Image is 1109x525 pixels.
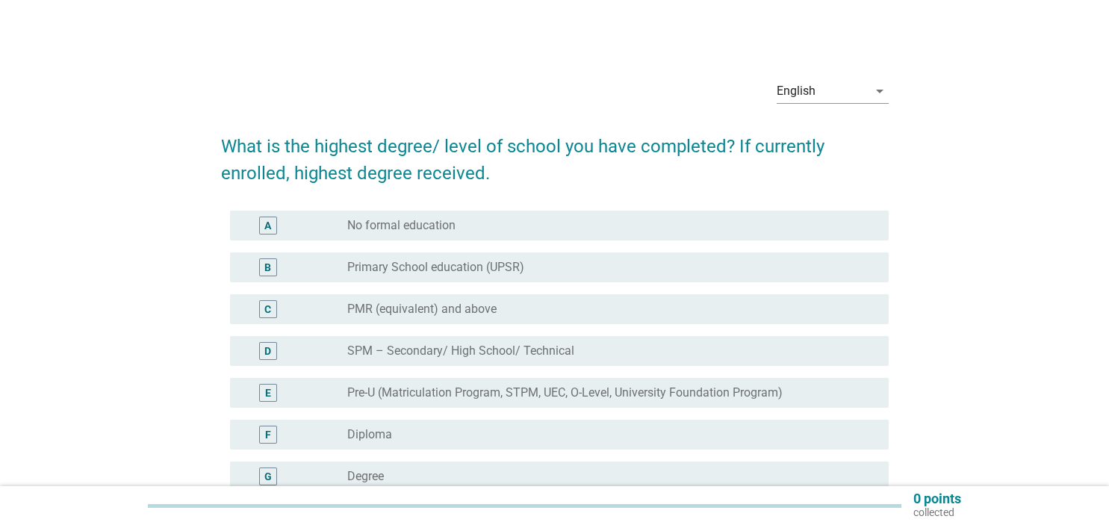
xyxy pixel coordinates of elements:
div: G [264,469,272,485]
div: E [265,385,271,401]
label: Primary School education (UPSR) [347,260,524,275]
div: English [777,84,816,98]
h2: What is the highest degree/ level of school you have completed? If currently enrolled, highest de... [221,118,889,187]
label: Pre-U (Matriculation Program, STPM, UEC, O-Level, University Foundation Program) [347,385,783,400]
label: Diploma [347,427,392,442]
label: SPM – Secondary/ High School/ Technical [347,344,574,358]
div: A [264,218,271,234]
label: No formal education [347,218,456,233]
div: B [264,260,271,276]
i: arrow_drop_down [871,82,889,100]
p: collected [913,506,961,519]
label: Degree [347,469,384,484]
div: D [264,344,271,359]
label: PMR (equivalent) and above [347,302,497,317]
div: C [264,302,271,317]
div: F [265,427,271,443]
p: 0 points [913,492,961,506]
